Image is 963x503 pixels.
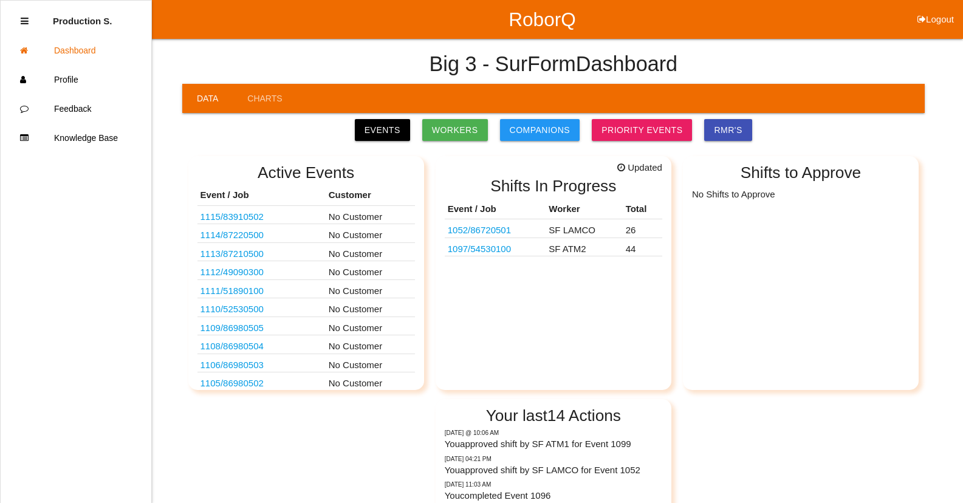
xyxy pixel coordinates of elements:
[182,84,233,113] a: Data
[326,335,415,354] td: No Customer
[1,65,151,94] a: Profile
[200,360,264,370] a: 1106/86980503
[445,199,546,219] th: Event / Job
[326,354,415,372] td: No Customer
[200,248,264,259] a: 1113/87210500
[200,304,264,314] a: 1110/52530500
[592,119,692,141] a: Priority Events
[326,261,415,280] td: No Customer
[200,323,264,333] a: 1109/86980505
[448,244,511,254] a: 1097/54530100
[326,224,415,243] td: No Customer
[546,219,622,238] td: SF LAMCO
[445,177,662,195] h2: Shifts In Progress
[326,279,415,298] td: No Customer
[1,94,151,123] a: Feedback
[200,378,264,388] a: 1105/86980502
[445,437,662,451] p: You approved shift by SF ATM1 for Event 1099
[546,199,622,219] th: Worker
[326,372,415,391] td: No Customer
[448,225,511,235] a: 1052/86720501
[326,242,415,261] td: No Customer
[197,205,326,224] td: D1016648R03 ATK M865 PROJECTILE TRAY
[197,335,326,354] td: D1024903R1 - TMMTX ECI - CANISTER ASSY COAL
[445,464,662,477] p: You approved shift by SF LAMCO for Event 1052
[704,119,752,141] a: RMR's
[355,119,410,141] a: Events
[233,84,296,113] a: Charts
[692,185,910,201] p: No Shifts to Approve
[445,219,662,238] tr: STELLANTIS TORQUE COVERTER
[326,317,415,335] td: No Customer
[500,119,580,141] a: Companions
[430,53,678,76] h4: Big 3 - SurForm Dashboard
[21,7,29,36] div: Close
[197,298,326,317] td: HEMI COVER TIMING CHAIN VAC TRAY 0CD86761
[623,219,662,238] td: 26
[197,164,415,182] h2: Active Events
[445,407,662,425] h2: Your last 14 Actions
[445,489,662,503] p: You completed Event 1096
[200,230,264,240] a: 1114/87220500
[197,242,326,261] td: TA349 VF TRAYS
[445,219,546,238] td: STELLANTIS TORQUE COVERTER
[326,185,415,205] th: Customer
[445,238,662,256] tr: N/A
[445,428,662,437] p: Thursday @ 10:06 AM
[617,161,662,175] span: Updated
[546,238,622,256] td: SF ATM2
[445,480,662,489] p: 07/23/2025 11:03 AM
[197,354,326,372] td: D1024903R1 - TMMTX ECI - CANISTER ASSY COAL
[197,372,326,391] td: D1024903R1 - TMMTX ECI - CANISTER ASSY COAL
[197,317,326,335] td: D1024903R1 - TMMTX ECI - CANISTER ASSY COAL
[197,185,326,205] th: Event / Job
[326,205,415,224] td: No Customer
[200,211,264,222] a: 1115/83910502
[623,238,662,256] td: 44
[53,7,112,26] p: Production Shifts
[623,199,662,219] th: Total
[445,454,662,464] p: 07/24/2025 04:21 PM
[200,267,264,277] a: 1112/49090300
[326,298,415,317] td: No Customer
[197,224,326,243] td: TA350 VF TRAYS
[422,119,488,141] a: Workers
[1,36,151,65] a: Dashboard
[200,341,264,351] a: 1108/86980504
[200,286,264,296] a: 1111/51890100
[197,261,326,280] td: 8.1 PINION GEAR TRAYS
[692,164,910,182] h2: Shifts to Approve
[445,238,546,256] td: N/A
[1,123,151,152] a: Knowledge Base
[197,279,326,298] td: 8.8/9.5 PINION GEAR TRAYS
